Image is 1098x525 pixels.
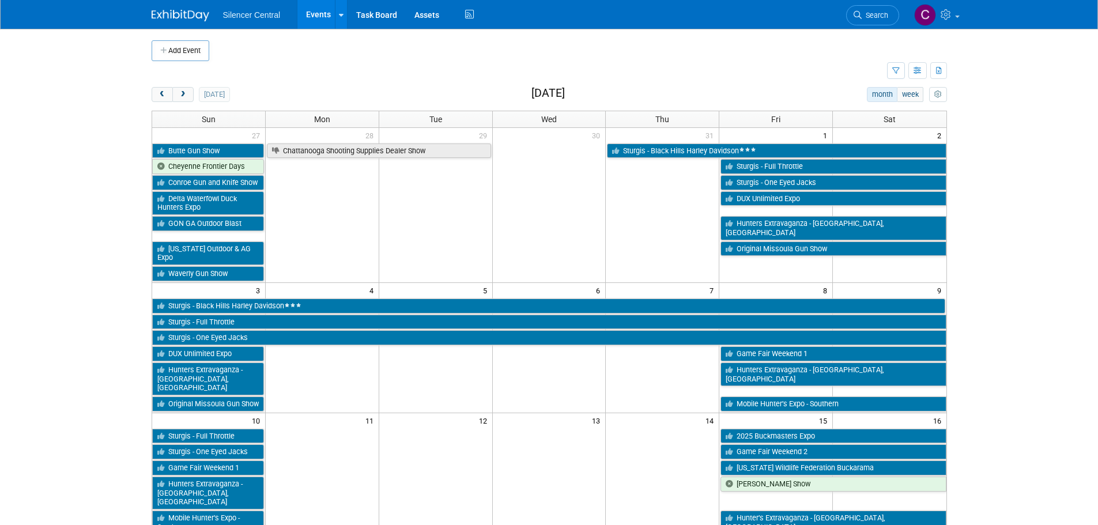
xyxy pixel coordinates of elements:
span: 16 [932,413,946,428]
a: Sturgis - One Eyed Jacks [720,175,946,190]
span: Thu [655,115,669,124]
a: Sturgis - Black Hills Harley Davidson [152,299,945,314]
button: [DATE] [199,87,229,102]
a: Game Fair Weekend 1 [152,460,264,475]
button: next [172,87,194,102]
span: 4 [368,283,379,297]
span: Fri [771,115,780,124]
a: Sturgis - Full Throttle [152,315,946,330]
span: 7 [708,283,719,297]
a: Sturgis - Full Throttle [720,159,946,174]
a: GON GA Outdoor Blast [152,216,264,231]
i: Personalize Calendar [934,91,942,99]
a: DUX Unlimited Expo [152,346,264,361]
span: 13 [591,413,605,428]
span: 3 [255,283,265,297]
a: Original Missoula Gun Show [152,396,264,411]
span: 11 [364,413,379,428]
span: 8 [822,283,832,297]
span: Tue [429,115,442,124]
span: 10 [251,413,265,428]
span: 14 [704,413,719,428]
a: Game Fair Weekend 1 [720,346,946,361]
button: week [897,87,923,102]
span: 15 [818,413,832,428]
a: Sturgis - One Eyed Jacks [152,330,946,345]
span: Search [862,11,888,20]
span: 6 [595,283,605,297]
span: 29 [478,128,492,142]
span: Sat [884,115,896,124]
a: Hunters Extravaganza - [GEOGRAPHIC_DATA], [GEOGRAPHIC_DATA] [720,362,946,386]
span: Silencer Central [223,10,281,20]
a: Cheyenne Frontier Days [152,159,264,174]
img: ExhibitDay [152,10,209,21]
a: Hunters Extravaganza - [GEOGRAPHIC_DATA], [GEOGRAPHIC_DATA] [720,216,946,240]
span: 27 [251,128,265,142]
a: Butte Gun Show [152,143,264,158]
button: Add Event [152,40,209,61]
a: [US_STATE] Outdoor & AG Expo [152,241,264,265]
span: 28 [364,128,379,142]
span: 30 [591,128,605,142]
a: Delta Waterfowl Duck Hunters Expo [152,191,264,215]
a: Chattanooga Shooting Supplies Dealer Show [267,143,491,158]
span: 1 [822,128,832,142]
a: Sturgis - Full Throttle [152,429,264,444]
span: 5 [482,283,492,297]
a: Waverly Gun Show [152,266,264,281]
a: Conroe Gun and Knife Show [152,175,264,190]
a: Original Missoula Gun Show [720,241,946,256]
a: Sturgis - Black Hills Harley Davidson [607,143,946,158]
a: [PERSON_NAME] Show [720,477,946,492]
a: DUX Unlimited Expo [720,191,946,206]
img: Cade Cox [914,4,936,26]
h2: [DATE] [531,87,565,100]
span: 9 [936,283,946,297]
button: myCustomButton [929,87,946,102]
a: Sturgis - One Eyed Jacks [152,444,264,459]
span: Wed [541,115,557,124]
a: Hunters Extravaganza - [GEOGRAPHIC_DATA], [GEOGRAPHIC_DATA] [152,362,264,395]
button: month [867,87,897,102]
span: Mon [314,115,330,124]
span: Sun [202,115,216,124]
button: prev [152,87,173,102]
a: [US_STATE] Wildlife Federation Buckarama [720,460,946,475]
span: 31 [704,128,719,142]
a: Mobile Hunter’s Expo - Southern [720,396,946,411]
a: Hunters Extravaganza - [GEOGRAPHIC_DATA], [GEOGRAPHIC_DATA] [152,477,264,509]
a: Game Fair Weekend 2 [720,444,946,459]
span: 2 [936,128,946,142]
span: 12 [478,413,492,428]
a: Search [846,5,899,25]
a: 2025 Buckmasters Expo [720,429,946,444]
